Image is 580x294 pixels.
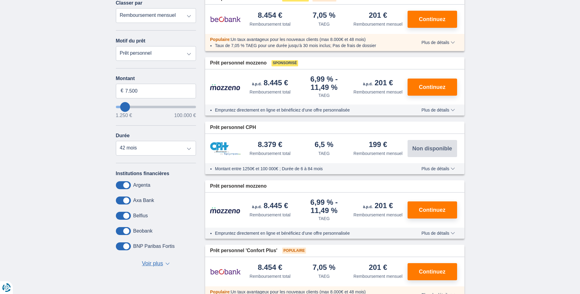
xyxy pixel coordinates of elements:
[353,150,402,156] div: Remboursement mensuel
[231,37,366,42] span: Un taux avantageux pour les nouveaux clients (max 8.000€ et 48 mois)
[369,12,387,20] div: 201 €
[419,269,445,274] span: Continuez
[300,75,349,91] div: 6,99 %
[408,201,457,219] button: Continuez
[417,40,459,45] button: Plus de détails
[318,273,330,279] div: TAEG
[116,133,130,138] label: Durée
[412,146,452,151] span: Non disponible
[408,11,457,28] button: Continuez
[258,12,282,20] div: 8.454 €
[315,141,333,149] div: 6,5 %
[140,259,172,268] button: Voir plus ▼
[116,76,196,81] label: Montant
[318,21,330,27] div: TAEG
[215,230,404,236] li: Empruntez directement en ligne et bénéficiez d’une offre personnalisée
[252,202,288,211] div: 8.445 €
[116,113,132,118] span: 1.250 €
[252,79,288,88] div: 8.445 €
[210,183,267,190] span: Prêt personnel mozzeno
[408,263,457,280] button: Continuez
[249,21,290,27] div: Remboursement total
[421,108,455,112] span: Plus de détails
[369,264,387,272] div: 201 €
[421,231,455,235] span: Plus de détails
[210,264,241,279] img: pret personnel Beobank
[353,273,402,279] div: Remboursement mensuel
[210,142,241,155] img: pret personnel CPH Banque
[133,213,148,219] label: Belfius
[116,106,196,108] input: wantToBorrow
[369,141,387,149] div: 199 €
[353,21,402,27] div: Remboursement mensuel
[210,124,256,131] span: Prêt personnel CPH
[174,113,196,118] span: 100.000 €
[417,108,459,112] button: Plus de détails
[210,207,241,214] img: pret personnel Mozzeno
[419,17,445,22] span: Continuez
[116,0,142,6] label: Classer par
[165,263,170,265] span: ▼
[249,150,290,156] div: Remboursement total
[210,12,241,27] img: pret personnel Beobank
[116,171,169,176] label: Institutions financières
[312,12,335,20] div: 7,05 %
[300,199,349,214] div: 6,99 %
[142,260,163,268] span: Voir plus
[210,60,267,67] span: Prêt personnel mozzeno
[133,182,150,188] label: Argenta
[249,212,290,218] div: Remboursement total
[258,141,282,149] div: 8.379 €
[249,273,290,279] div: Remboursement total
[210,84,241,90] img: pret personnel Mozzeno
[408,140,457,157] button: Non disponible
[282,248,306,254] span: Populaire
[421,167,455,171] span: Plus de détails
[419,207,445,213] span: Continuez
[421,40,455,45] span: Plus de détails
[116,38,146,44] label: Motif du prêt
[215,166,404,172] li: Montant entre 1250€ et 100 000€ ; Durée de 6 à 84 mois
[215,107,404,113] li: Empruntez directement en ligne et bénéficiez d’une offre personnalisée
[408,79,457,96] button: Continuez
[363,79,393,88] div: 201 €
[133,198,154,203] label: Axa Bank
[353,212,402,218] div: Remboursement mensuel
[312,264,335,272] div: 7,05 %
[249,89,290,95] div: Remboursement total
[133,244,175,249] label: BNP Paribas Fortis
[363,202,393,211] div: 201 €
[318,150,330,156] div: TAEG
[272,60,298,66] span: Sponsorisé
[417,166,459,171] button: Plus de détails
[133,228,153,234] label: Beobank
[205,36,408,42] div: :
[210,37,230,42] span: Populaire
[419,84,445,90] span: Continuez
[318,215,330,222] div: TAEG
[417,231,459,236] button: Plus de détails
[318,92,330,98] div: TAEG
[258,264,282,272] div: 8.454 €
[210,247,277,254] span: Prêt personnel 'Confort Plus'
[353,89,402,95] div: Remboursement mensuel
[121,87,124,94] span: €
[215,42,404,49] li: Taux de 7,05 % TAEG pour une durée jusqu’à 30 mois inclus; Pas de frais de dossier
